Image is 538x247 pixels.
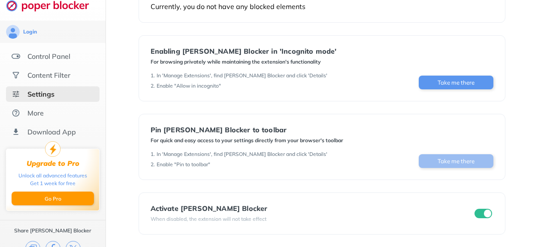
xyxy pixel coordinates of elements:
[27,128,76,136] div: Download App
[23,28,37,35] div: Login
[30,180,76,187] div: Get 1 week for free
[157,161,210,168] div: Enable "Pin to toolbar"
[18,172,87,180] div: Unlock all advanced features
[6,25,20,39] img: avatar.svg
[151,151,155,158] div: 1 .
[151,137,343,144] div: For quick and easy access to your settings directly from your browser's toolbar
[151,204,268,212] div: Activate [PERSON_NAME] Blocker
[12,192,94,205] button: Go Pro
[157,82,221,89] div: Enable "Allow in incognito"
[151,216,268,223] div: When disabled, the extension will not take effect
[12,71,20,79] img: social.svg
[45,141,60,157] img: upgrade-to-pro.svg
[27,159,79,168] div: Upgrade to Pro
[157,151,327,158] div: In 'Manage Extensions', find [PERSON_NAME] Blocker and click 'Details'
[157,72,327,79] div: In 'Manage Extensions', find [PERSON_NAME] Blocker and click 'Details'
[151,126,343,134] div: Pin [PERSON_NAME] Blocker to toolbar
[12,109,20,117] img: about.svg
[151,72,155,79] div: 1 .
[27,109,44,117] div: More
[151,2,494,11] div: Currently, you do not have any blocked elements
[419,154,493,168] button: Take me there
[419,76,493,89] button: Take me there
[151,161,155,168] div: 2 .
[12,128,20,136] img: download-app.svg
[12,52,20,61] img: features.svg
[151,47,337,55] div: Enabling [PERSON_NAME] Blocker in 'Incognito mode'
[27,52,70,61] div: Control Panel
[151,58,337,65] div: For browsing privately while maintaining the extension's functionality
[12,90,20,98] img: settings-selected.svg
[151,82,155,89] div: 2 .
[27,71,70,79] div: Content Filter
[14,227,91,234] div: Share [PERSON_NAME] Blocker
[27,90,54,98] div: Settings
